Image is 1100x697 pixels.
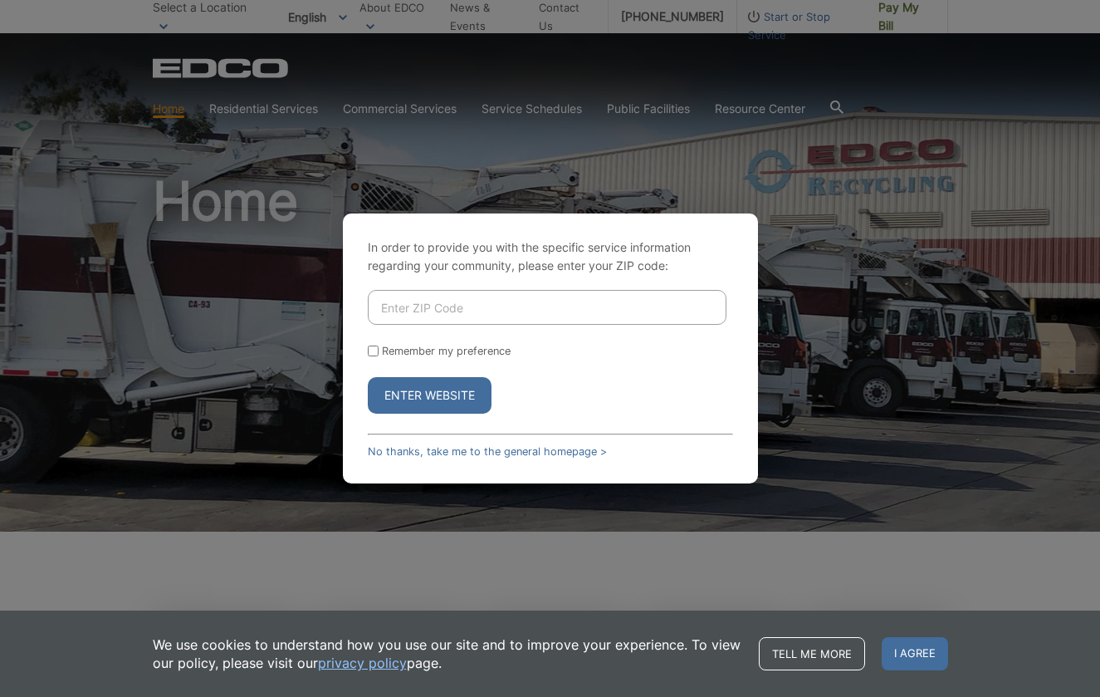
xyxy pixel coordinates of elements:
a: No thanks, take me to the general homepage > [368,445,607,458]
input: Enter ZIP Code [368,290,726,325]
p: We use cookies to understand how you use our site and to improve your experience. To view our pol... [153,636,742,672]
a: privacy policy [318,654,407,672]
p: In order to provide you with the specific service information regarding your community, please en... [368,238,733,275]
span: I agree [882,637,948,670]
button: Enter Website [368,377,491,414]
a: Tell me more [759,637,865,670]
label: Remember my preference [382,345,511,357]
